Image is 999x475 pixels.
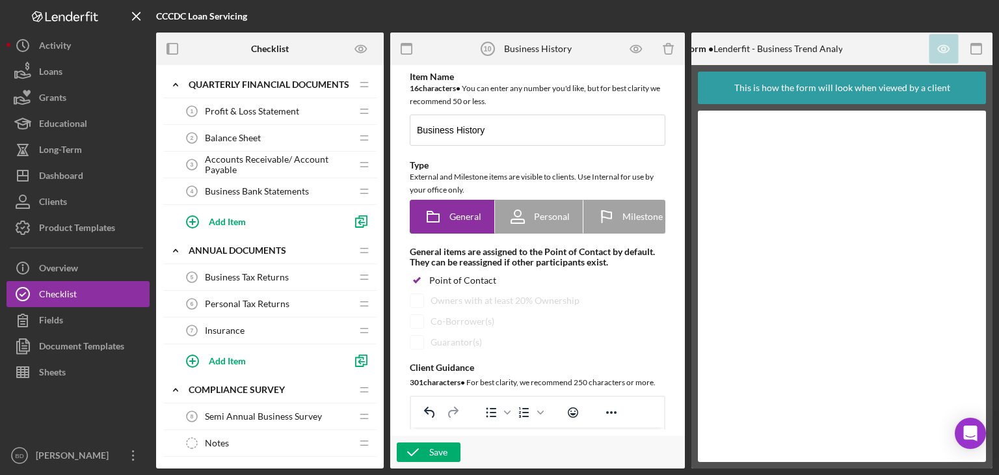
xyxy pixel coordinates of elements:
[7,442,150,468] button: BD[PERSON_NAME]
[7,333,150,359] button: Document Templates
[191,135,194,141] tspan: 2
[711,124,974,449] iframe: Lenderfit form
[209,348,246,373] div: Add Item
[7,307,150,333] button: Fields
[205,186,309,197] span: Business Bank Statements
[189,245,351,256] div: Annual Documents
[513,403,546,422] div: Numbered list
[191,413,194,420] tspan: 8
[205,154,351,175] span: Accounts Receivable/ Account Payable
[191,274,194,280] tspan: 5
[449,211,481,222] span: General
[410,72,665,82] div: Item Name
[156,10,247,21] b: CCCDC Loan Servicing
[176,208,345,234] button: Add Item
[191,301,194,307] tspan: 6
[480,403,513,422] div: Bullet list
[622,211,663,222] span: Milestone
[205,438,229,448] span: Notes
[955,418,986,449] div: Open Intercom Messenger
[397,442,460,462] button: Save
[205,411,322,422] span: Semi Annual Business Survey
[431,295,579,306] div: Owners with at least 20% Ownership
[429,275,496,286] div: Point of Contact
[504,44,572,54] div: Business History
[429,442,447,462] div: Save
[431,337,482,347] div: Guarantor(s)
[646,44,888,54] div: Lenderfit - Business Trend Analysis & DSCR
[442,403,464,422] button: Redo
[410,247,665,267] div: General items are assigned to the Point of Contact by default. They can be reassigned if other pa...
[191,327,194,334] tspan: 7
[33,442,117,472] div: [PERSON_NAME]
[410,82,665,108] div: You can enter any number you'd like, but for best clarity we recommend 50 or less.
[483,45,491,53] tspan: 10
[410,376,665,389] div: For best clarity, we recommend 250 characters or more.
[205,272,289,282] span: Business Tax Returns
[410,377,465,387] b: 301 character s •
[191,108,194,115] tspan: 1
[419,403,441,422] button: Undo
[205,325,245,336] span: Insurance
[39,359,66,388] div: Sheets
[39,333,124,362] div: Document Templates
[176,347,345,373] button: Add Item
[191,161,194,168] tspan: 3
[600,403,622,422] button: Reveal or hide additional toolbar items
[205,133,261,143] span: Balance Sheet
[189,79,351,90] div: Quarterly Financial Documents
[410,160,665,170] div: Type
[251,44,289,54] b: Checklist
[205,106,299,116] span: Profit & Loss Statement
[410,83,460,93] b: 16 character s •
[562,403,584,422] button: Emojis
[431,316,494,327] div: Co-Borrower(s)
[734,72,950,104] div: This is how the form will look when viewed by a client
[15,452,23,459] text: BD
[410,170,665,197] div: External and Milestone items are visible to clients. Use Internal for use by your office only.
[7,359,150,385] button: Sheets
[189,385,351,395] div: Compliance Survey
[410,362,665,373] div: Client Guidance
[39,307,63,336] div: Fields
[191,188,194,195] tspan: 4
[347,34,376,64] button: Preview as
[209,209,246,234] div: Add Item
[205,299,289,309] span: Personal Tax Returns
[534,211,570,222] span: Personal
